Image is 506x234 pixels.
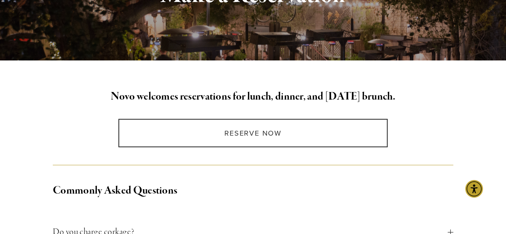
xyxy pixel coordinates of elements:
div: Accessibility Menu [465,180,483,198]
h2: Commonly Asked Questions [53,182,453,199]
a: Reserve Now [118,119,388,147]
h2: Novo welcomes reservations for lunch, dinner, and [DATE] brunch. [53,88,453,105]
